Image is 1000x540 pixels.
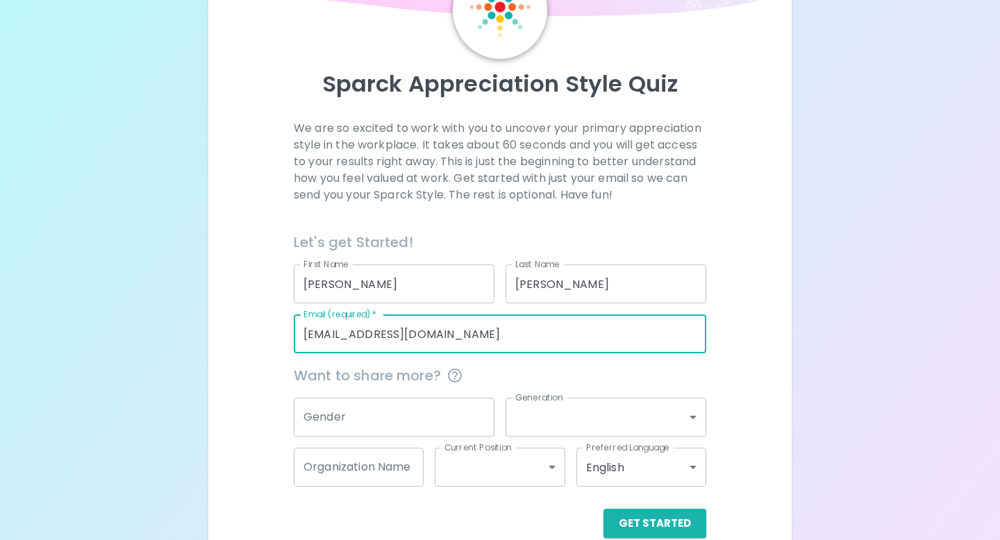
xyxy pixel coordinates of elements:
[294,120,706,203] p: We are so excited to work with you to uncover your primary appreciation style in the workplace. I...
[515,258,559,270] label: Last Name
[603,509,706,538] button: Get Started
[294,231,706,253] h6: Let's get Started!
[515,391,563,403] label: Generation
[294,364,706,387] span: Want to share more?
[225,70,775,98] p: Sparck Appreciation Style Quiz
[576,448,706,487] div: English
[303,308,377,320] label: Email (required)
[303,258,349,270] label: First Name
[447,367,463,384] svg: This information is completely confidential and only used for aggregated appreciation studies at ...
[444,441,512,453] label: Current Position
[586,441,669,453] label: Preferred Language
